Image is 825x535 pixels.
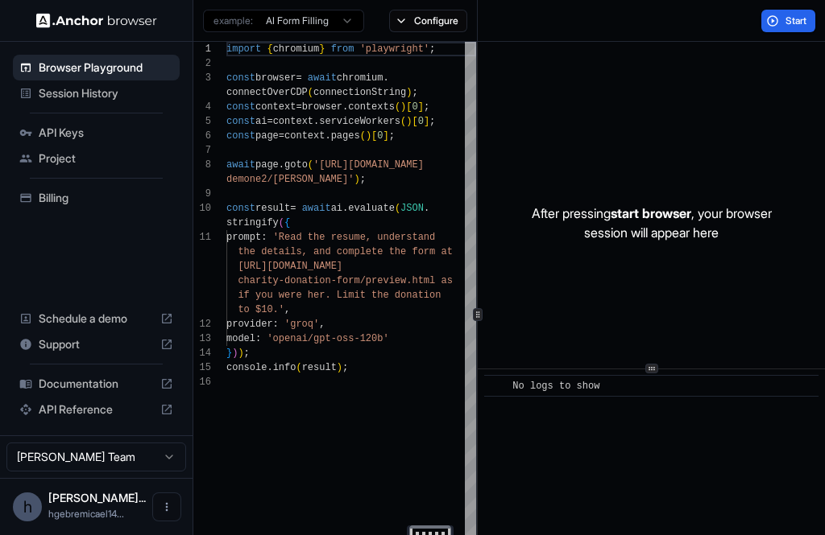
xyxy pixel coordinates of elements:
span: ] [424,116,429,127]
span: . [342,203,348,214]
span: ; [429,43,435,55]
span: context [255,101,296,113]
span: = [290,203,296,214]
span: } [319,43,325,55]
span: 0 [412,101,417,113]
span: ; [244,348,250,359]
div: 8 [193,158,211,172]
span: charity-donation-form/preview.html as [238,275,452,286]
span: JSON [400,203,424,214]
span: = [279,130,284,142]
span: helen Gebremicael [48,491,146,504]
div: Session History [13,80,180,106]
span: connectionString [313,87,406,98]
span: Billing [39,190,173,206]
span: . [424,203,429,214]
span: Session History [39,85,173,101]
span: ai [255,116,267,127]
div: 12 [193,317,211,331]
div: Documentation [13,371,180,397]
span: = [296,72,301,84]
span: ​ [492,378,500,394]
span: demone2/[PERSON_NAME]' [226,174,354,185]
span: browser [255,72,296,84]
button: Configure [389,10,467,32]
div: Browser Playground [13,55,180,80]
span: browser [302,101,342,113]
span: , [319,319,325,330]
span: ; [342,362,348,373]
span: { [267,43,272,55]
span: connectOverCDP [226,87,308,98]
span: ( [308,87,313,98]
span: . [383,72,388,84]
span: 0 [377,130,383,142]
span: const [226,101,255,113]
span: await [308,72,337,84]
div: 2 [193,56,211,71]
span: model [226,333,255,344]
img: Anchor Logo [36,13,157,28]
p: After pressing , your browser session will appear here [532,204,772,242]
div: 4 [193,100,211,114]
span: API Keys [39,125,173,141]
span: ) [232,348,238,359]
span: ) [366,130,371,142]
div: Billing [13,185,180,211]
span: 'openai/gpt-oss-120b' [267,333,388,344]
span: = [267,116,272,127]
span: [ [406,101,412,113]
span: from [331,43,354,55]
div: 13 [193,331,211,346]
span: } [226,348,232,359]
span: ( [296,362,301,373]
span: result [302,362,337,373]
div: API Keys [13,120,180,146]
span: : [273,319,279,330]
span: [ [371,130,377,142]
span: example: [214,14,253,27]
span: chromium [337,72,383,84]
span: ( [400,116,406,127]
div: 3 [193,71,211,85]
div: Schedule a demo [13,306,180,331]
span: contexts [348,101,395,113]
span: result [255,203,290,214]
div: 11 [193,230,211,245]
span: serviceWorkers [319,116,400,127]
span: const [226,116,255,127]
span: ) [406,116,412,127]
span: 'Read the resume, understand [273,232,436,243]
div: 7 [193,143,211,158]
span: ] [383,130,388,142]
span: stringify [226,217,279,228]
span: 0 [418,116,424,127]
span: ( [395,101,400,113]
span: 'groq' [284,319,319,330]
span: Schedule a demo [39,311,154,327]
span: API Reference [39,401,154,418]
span: Documentation [39,376,154,392]
span: Browser Playground [39,60,173,76]
span: . [279,159,284,171]
span: pages [331,130,360,142]
span: . [267,362,272,373]
span: prompt [226,232,261,243]
span: ( [360,130,366,142]
span: start browser [611,205,691,221]
span: const [226,203,255,214]
span: const [226,72,255,84]
span: Start [786,14,808,27]
span: : [261,232,267,243]
span: ) [354,174,359,185]
div: h [13,492,42,521]
span: chromium [273,43,320,55]
span: , [284,304,290,315]
span: provider [226,319,273,330]
span: ] [418,101,424,113]
span: . [313,116,319,127]
span: info [273,362,296,373]
div: 6 [193,129,211,143]
span: '[URL][DOMAIN_NAME] [313,159,424,171]
span: { [284,217,290,228]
